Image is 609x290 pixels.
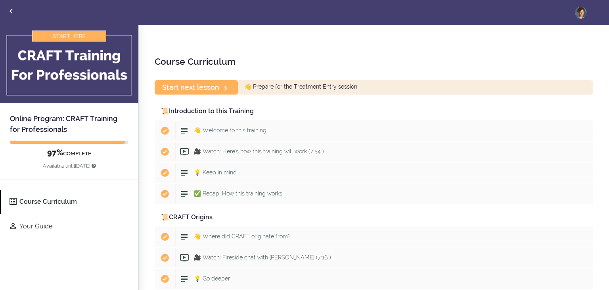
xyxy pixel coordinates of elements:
a: Completed item 💡 Go deeper [155,269,593,289]
span: 👋 Where did CRAFT originate from? [194,233,291,240]
span: 💡 Keep in mind [194,169,237,176]
a: Completed item 👋 Where did CRAFT originate from? [155,226,593,247]
span: Completed item [155,141,175,162]
a: Back to courses [0,0,22,24]
img: dfherman08@gmail.com [575,7,587,19]
div: 📜Introduction to this Training [155,102,593,120]
div: COMPLETE [10,148,128,170]
span: Completed item [155,184,175,204]
a: Start next lesson [155,80,238,94]
span: [DATE] [75,163,90,169]
h2: Course Curriculum [155,55,593,68]
span: 97% [47,148,63,157]
svg: Back to courses [6,6,16,16]
p: Available until [10,158,128,170]
span: 🎥 Watch: Fireside chat with [PERSON_NAME] (7:16 ) [194,254,331,261]
a: Course Curriculum [1,190,138,214]
a: Completed item 🎥 Watch: Fireside chat with [PERSON_NAME] (7:16 ) [155,247,593,268]
span: 👋 Welcome to this training! [194,127,268,133]
div: 📜CRAFT Origins [155,209,593,226]
span: 👋 Prepare for the Treatment Entry session [244,84,357,90]
a: Completed item ✅ Recap: How this training works [155,184,593,204]
span: Completed item [155,247,175,268]
a: Completed item 💡 Keep in mind [155,162,593,183]
a: Completed item 👋 Welcome to this training! [155,120,593,141]
a: Your Guide [1,215,138,239]
span: Completed item [155,269,175,289]
span: Completed item [155,120,175,141]
span: 💡 Go deeper [194,275,230,282]
a: Completed item 🎥 Watch: Here's how this training will work (7:54 ) [155,141,593,162]
span: ✅ Recap: How this training works [194,190,282,197]
span: Completed item [155,226,175,247]
span: Completed item [155,162,175,183]
span: 🎥 Watch: Here's how this training will work (7:54 ) [194,148,324,155]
